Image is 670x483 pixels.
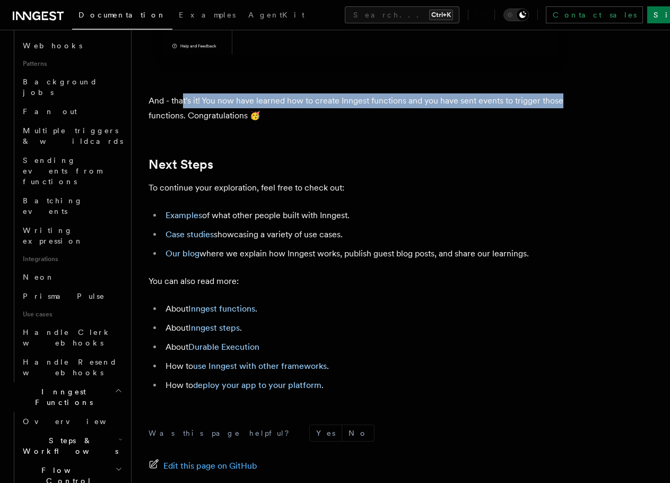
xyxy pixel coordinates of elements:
[248,11,304,19] span: AgentKit
[172,3,242,29] a: Examples
[23,77,98,97] span: Background jobs
[149,157,213,172] a: Next Steps
[19,102,125,121] a: Fan out
[163,459,257,473] span: Edit this page on GitHub
[345,6,459,23] button: Search...Ctrl+K
[179,11,236,19] span: Examples
[72,3,172,30] a: Documentation
[23,156,102,186] span: Sending events from functions
[429,10,453,20] kbd: Ctrl+K
[19,352,125,382] a: Handle Resend webhooks
[149,93,573,123] p: And - that's it! You now have learned how to create Inngest functions and you have sent events to...
[23,328,111,347] span: Handle Clerk webhooks
[503,8,529,21] button: Toggle dark mode
[162,378,573,393] li: How to .
[162,340,573,355] li: About
[19,121,125,151] a: Multiple triggers & wildcards
[149,180,573,195] p: To continue your exploration, feel free to check out:
[23,358,117,377] span: Handle Resend webhooks
[149,274,573,289] p: You can also read more:
[19,72,125,102] a: Background jobs
[23,292,105,300] span: Prisma Pulse
[546,6,643,23] a: Contact sales
[23,196,83,215] span: Batching events
[19,435,118,456] span: Steps & Workflows
[23,126,123,145] span: Multiple triggers & wildcards
[188,342,259,352] a: Durable Execution
[19,251,125,268] span: Integrations
[23,226,83,245] span: Writing expression
[23,41,82,50] span: Webhooks
[19,221,125,251] a: Writing expression
[19,323,125,352] a: Handle Clerk webhooks
[342,425,374,441] button: No
[188,304,255,314] a: Inngest functions
[162,246,573,261] li: where we explain how Inngest works, publish guest blog posts, and share our learnings.
[166,248,199,258] a: Our blog
[19,287,125,306] a: Prisma Pulse
[166,210,202,220] a: Examples
[188,323,240,333] a: Inngest steps
[23,273,55,281] span: Neon
[149,428,297,438] p: Was this page helpful?
[162,321,573,335] li: About .
[166,229,214,239] a: Case studies
[193,361,327,371] a: use Inngest with other frameworks
[19,36,125,55] a: Webhooks
[23,107,77,116] span: Fan out
[19,191,125,221] a: Batching events
[149,459,257,473] a: Edit this page on GitHub
[79,11,166,19] span: Documentation
[162,227,573,242] li: showcasing a variety of use cases.
[8,386,115,408] span: Inngest Functions
[162,359,573,374] li: How to .
[8,382,125,412] button: Inngest Functions
[19,306,125,323] span: Use cases
[162,301,573,316] li: About .
[19,55,125,72] span: Patterns
[19,151,125,191] a: Sending events from functions
[193,380,321,390] a: deploy your app to your platform
[23,417,132,426] span: Overview
[310,425,342,441] button: Yes
[19,412,125,431] a: Overview
[242,3,311,29] a: AgentKit
[162,208,573,223] li: of what other people built with Inngest.
[19,268,125,287] a: Neon
[19,431,125,461] button: Steps & Workflows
